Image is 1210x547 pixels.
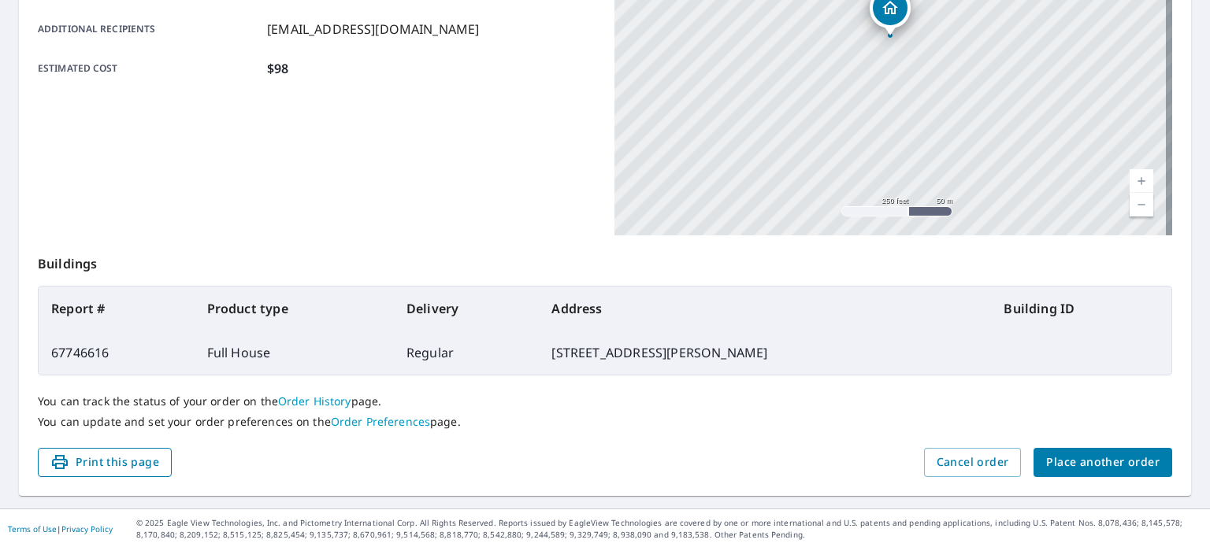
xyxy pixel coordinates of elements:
[991,286,1171,331] th: Building ID
[539,331,991,375] td: [STREET_ADDRESS][PERSON_NAME]
[937,453,1009,472] span: Cancel order
[539,286,991,331] th: Address
[136,517,1202,541] p: © 2025 Eagle View Technologies, Inc. and Pictometry International Corp. All Rights Reserved. Repo...
[394,286,540,331] th: Delivery
[38,394,1172,408] p: You can track the status of your order on the page.
[8,523,57,534] a: Terms of Use
[394,331,540,375] td: Regular
[1034,448,1172,477] button: Place another order
[38,20,261,39] p: Additional recipients
[1130,193,1153,216] a: Current Level 17, Zoom Out
[38,448,172,477] button: Print this page
[50,453,159,472] span: Print this page
[61,523,113,534] a: Privacy Policy
[267,20,479,39] p: [EMAIL_ADDRESS][DOMAIN_NAME]
[38,415,1172,429] p: You can update and set your order preferences on the page.
[1130,169,1153,193] a: Current Level 17, Zoom In
[924,448,1022,477] button: Cancel order
[1046,453,1160,472] span: Place another order
[8,524,113,534] p: |
[195,286,394,331] th: Product type
[267,59,288,78] p: $98
[331,414,430,429] a: Order Preferences
[195,331,394,375] td: Full House
[38,235,1172,286] p: Buildings
[278,394,351,408] a: Order History
[38,59,261,78] p: Estimated cost
[39,286,195,331] th: Report #
[39,331,195,375] td: 67746616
